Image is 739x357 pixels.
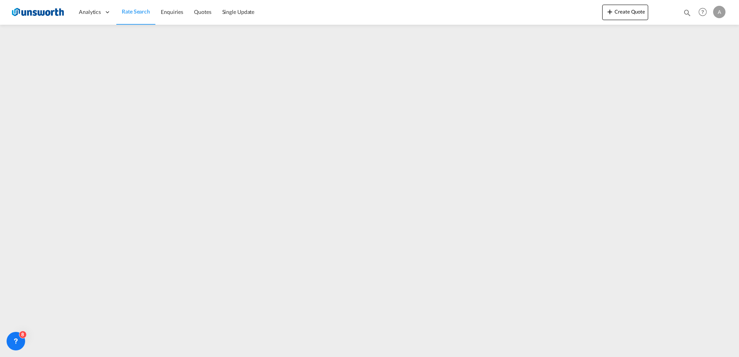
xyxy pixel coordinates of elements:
[696,5,709,19] span: Help
[713,6,725,18] div: A
[605,7,615,16] md-icon: icon-plus 400-fg
[194,8,211,15] span: Quotes
[79,8,101,16] span: Analytics
[161,8,183,15] span: Enquiries
[12,3,64,21] img: 3748d800213711f08852f18dcb6d8936.jpg
[696,5,713,19] div: Help
[122,8,150,15] span: Rate Search
[683,8,691,17] md-icon: icon-magnify
[222,8,255,15] span: Single Update
[602,5,648,20] button: icon-plus 400-fgCreate Quote
[683,8,691,20] div: icon-magnify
